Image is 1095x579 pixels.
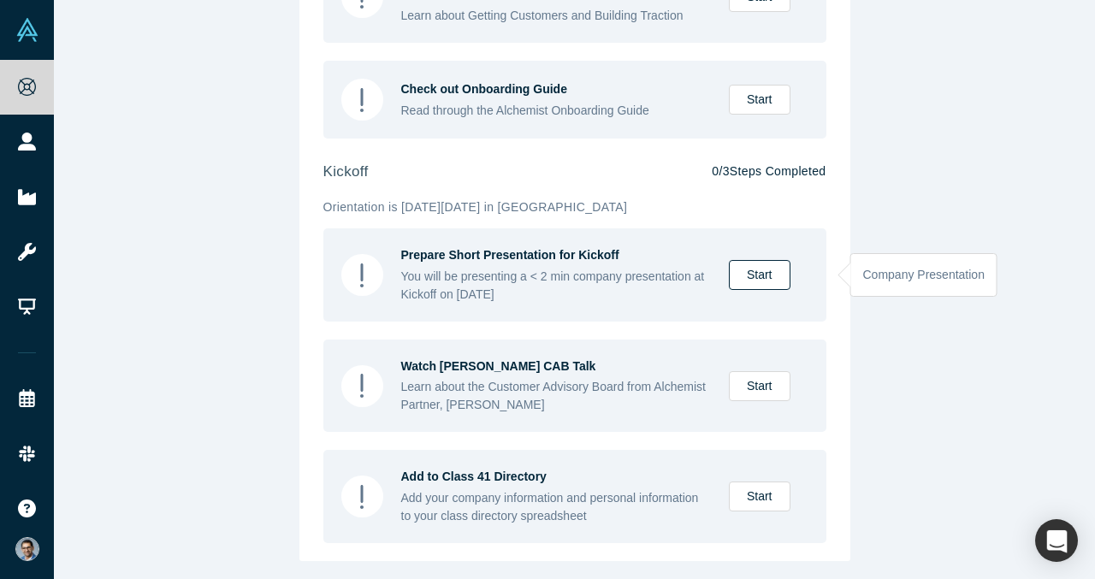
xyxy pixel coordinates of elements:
div: Watch [PERSON_NAME] CAB Talk [401,357,711,375]
a: Start [729,371,790,401]
a: Start [729,260,790,290]
div: Check out Onboarding Guide [401,80,711,98]
div: Add to Class 41 Directory [401,468,711,486]
div: Prepare Short Presentation for Kickoff [401,246,711,264]
span: Orientation is [DATE][DATE] in [GEOGRAPHIC_DATA] [323,200,628,214]
div: You will be presenting a < 2 min company presentation at Kickoff on [DATE] [401,268,711,304]
p: 0 / 3 Steps Completed [712,162,826,180]
div: Add your company information and personal information to your class directory spreadsheet [401,489,711,525]
div: Learn about the Customer Advisory Board from Alchemist Partner, [PERSON_NAME] [401,378,711,414]
div: Read through the Alchemist Onboarding Guide [401,102,711,120]
strong: kickoff [323,163,369,180]
a: Start [729,482,790,511]
img: VP Singh's Account [15,537,39,561]
div: Learn about Getting Customers and Building Traction [401,7,711,25]
a: Start [729,85,790,115]
img: Alchemist Vault Logo [15,18,39,42]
